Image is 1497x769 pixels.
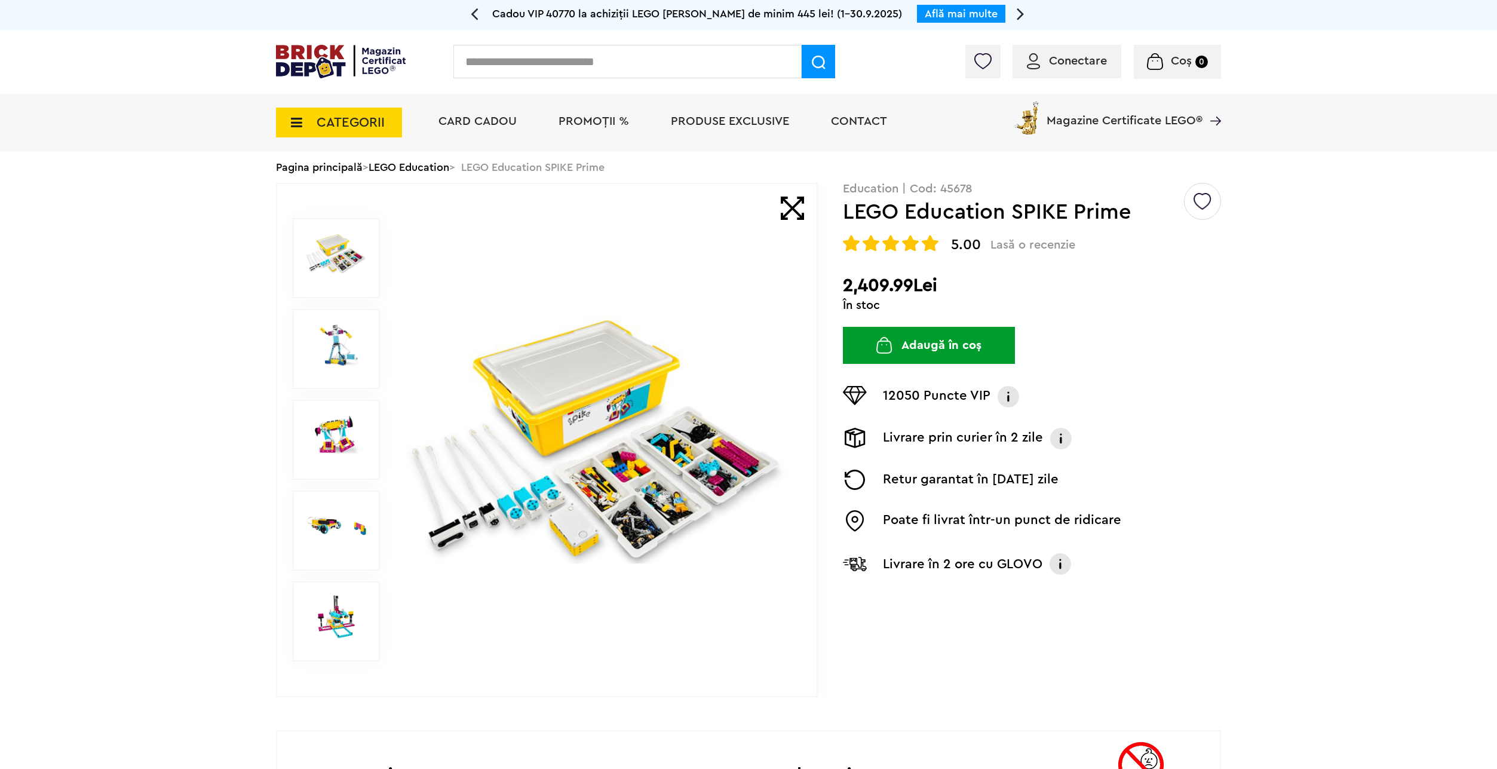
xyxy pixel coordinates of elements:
[843,556,867,571] img: Livrare Glovo
[1047,99,1202,127] span: Magazine Certificate LEGO®
[1049,55,1107,67] span: Conectare
[996,386,1020,408] img: Info VIP
[883,386,990,408] p: 12050 Puncte VIP
[492,8,902,19] span: Cadou VIP 40770 la achiziții LEGO [PERSON_NAME] de minim 445 lei! (1-30.9.2025)
[843,299,1221,311] div: În stoc
[306,413,367,457] img: LEGO Education SPIKE Prime LEGO 45678
[990,238,1075,252] span: Lasă o recenzie
[559,115,629,127] a: PROMOȚII %
[406,301,791,579] img: LEGO Education SPIKE Prime
[276,152,1221,183] div: > > LEGO Education SPIKE Prime
[1171,55,1192,67] span: Coș
[306,322,367,366] img: LEGO Education SPIKE Prime
[843,275,1221,296] h2: 2,409.99Lei
[951,238,981,252] span: 5.00
[306,595,367,639] img: LEGO Education LEGO Education SPIKE Prime
[1202,99,1221,111] a: Magazine Certificate LEGO®
[831,115,887,127] a: Contact
[883,428,1043,449] p: Livrare prin curier în 2 zile
[843,201,1182,223] h1: LEGO Education SPIKE Prime
[843,183,1221,195] p: Education | Cod: 45678
[922,235,938,252] img: Evaluare cu stele
[438,115,517,127] a: Card Cadou
[276,162,363,173] a: Pagina principală
[306,504,367,548] img: Seturi Lego LEGO Education SPIKE Prime
[883,470,1059,490] p: Retur garantat în [DATE] zile
[882,235,899,252] img: Evaluare cu stele
[925,8,998,19] a: Află mai multe
[863,235,879,252] img: Evaluare cu stele
[843,327,1015,364] button: Adaugă în coș
[843,470,867,490] img: Returnare
[1048,552,1072,576] img: Info livrare cu GLOVO
[843,386,867,405] img: Puncte VIP
[843,428,867,448] img: Livrare
[1027,55,1107,67] a: Conectare
[843,510,867,532] img: Easybox
[1195,56,1208,68] small: 0
[883,554,1042,574] p: Livrare în 2 ore cu GLOVO
[902,235,919,252] img: Evaluare cu stele
[317,116,385,129] span: CATEGORII
[883,510,1121,532] p: Poate fi livrat într-un punct de ridicare
[671,115,789,127] a: Produse exclusive
[843,235,860,252] img: Evaluare cu stele
[369,162,449,173] a: LEGO Education
[1049,428,1073,449] img: Info livrare prin curier
[306,231,367,275] img: LEGO Education SPIKE Prime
